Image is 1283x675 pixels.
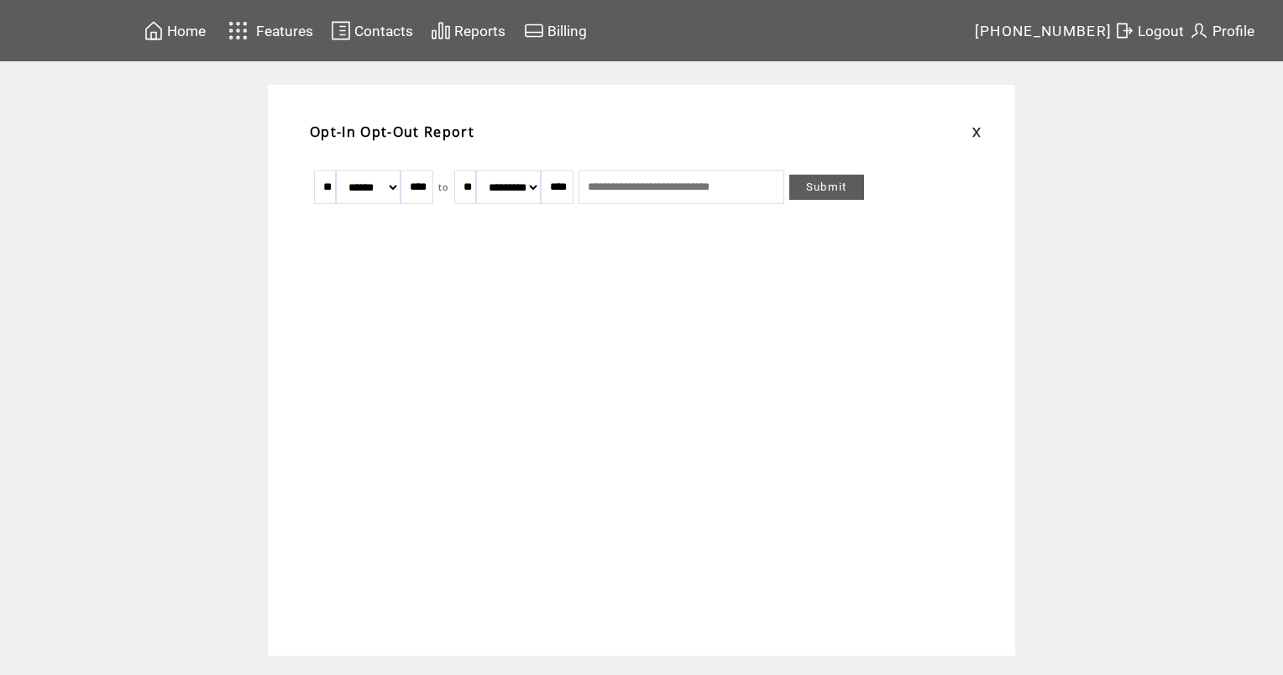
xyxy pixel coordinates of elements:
a: Home [141,18,208,44]
span: to [438,181,449,193]
img: chart.svg [431,20,451,41]
span: Home [167,23,206,39]
img: home.svg [144,20,164,41]
img: profile.svg [1189,20,1209,41]
a: Submit [789,175,864,200]
img: features.svg [223,17,253,44]
span: Features [256,23,313,39]
span: Billing [547,23,587,39]
span: [PHONE_NUMBER] [975,23,1113,39]
a: Contacts [328,18,416,44]
a: Billing [521,18,589,44]
a: Profile [1186,18,1257,44]
span: Opt-In Opt-Out Report [310,123,474,141]
a: Reports [428,18,508,44]
a: Features [221,14,316,47]
img: contacts.svg [331,20,351,41]
span: Logout [1138,23,1184,39]
span: Profile [1212,23,1254,39]
img: exit.svg [1114,20,1134,41]
span: Reports [454,23,505,39]
span: Contacts [354,23,413,39]
a: Logout [1112,18,1186,44]
img: creidtcard.svg [524,20,544,41]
